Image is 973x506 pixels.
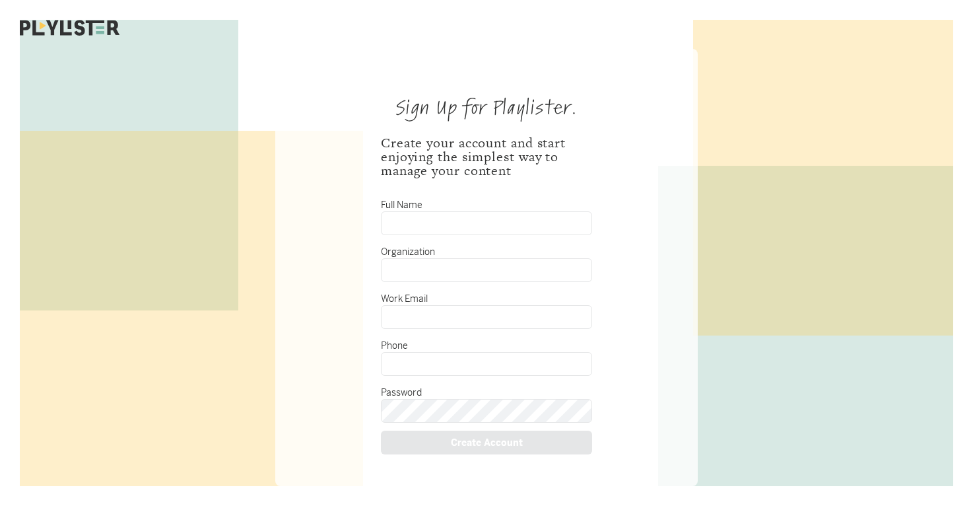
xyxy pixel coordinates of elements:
[381,136,592,178] div: Create your account and start enjoying the simplest way to manage your content
[381,352,592,376] input: Phone
[381,294,592,303] div: Work Email
[381,258,592,282] input: Organization
[381,247,592,256] div: Organization
[381,388,592,397] div: Password
[381,341,592,350] div: Phone
[381,200,592,209] div: Full Name
[381,431,592,454] div: Create Account
[381,305,592,329] input: Work Email
[381,399,592,423] input: Password
[396,99,577,118] div: Sign Up for Playlister.
[381,211,592,235] input: Full Name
